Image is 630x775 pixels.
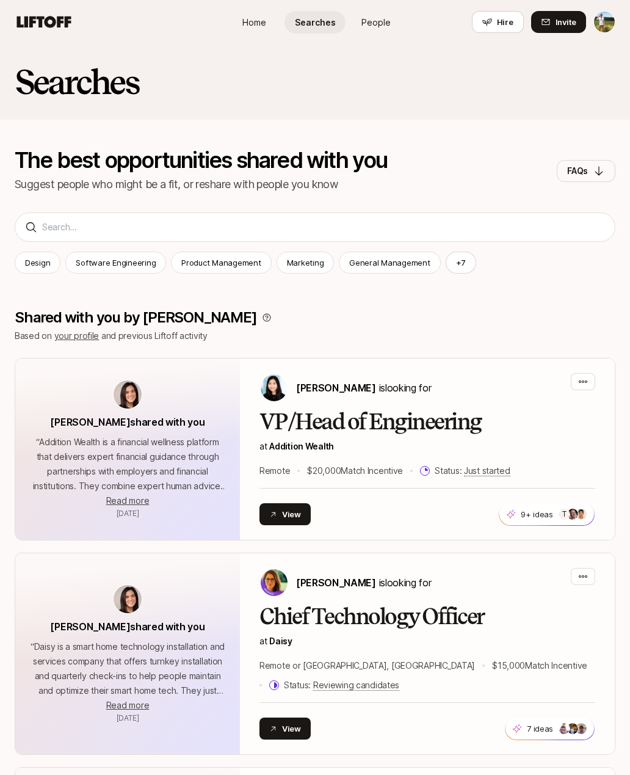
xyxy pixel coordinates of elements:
[296,380,431,396] p: is looking for
[349,257,430,269] p: General Management
[472,11,524,33] button: Hire
[259,718,311,740] button: View
[296,575,431,591] p: is looking for
[50,416,205,428] span: [PERSON_NAME] shared with you
[576,723,587,734] img: ACg8ocJgLS4_X9rs-p23w7LExaokyEoWgQo9BGx67dOfttGDosg=s160-c
[521,508,553,520] p: 9+ ideas
[15,329,615,343] p: Based on and previous Liftoff activity
[594,12,615,32] img: Tyler Kieft
[25,257,50,269] p: Design
[567,723,578,734] img: 3e3d117b_59e3_403d_8885_bc4b4df50e5e.jpg
[269,441,334,451] a: Addition Wealth
[261,569,288,596] img: Rebecca Hochreiter
[361,16,391,29] span: People
[492,658,587,673] p: $15,000 Match Incentive
[15,149,388,171] p: The best opportunities shared with you
[527,722,553,735] p: 7 ideas
[261,374,288,401] img: Amy Chou
[505,717,595,740] button: 7 ideas
[497,16,513,28] span: Hire
[259,464,290,478] p: Remote
[223,11,284,34] a: Home
[114,380,142,409] img: avatar-url
[284,11,346,34] a: Searches
[499,503,595,526] button: 9+ ideasT
[15,309,257,326] p: Shared with you by [PERSON_NAME]
[54,330,100,341] a: your profile
[464,465,510,476] span: Just started
[556,16,576,28] span: Invite
[30,435,225,493] p: “ Addition Wealth is a financial wellness platform that delivers expert financial guidance throug...
[296,382,376,394] span: [PERSON_NAME]
[593,11,615,33] button: Tyler Kieft
[287,257,324,269] p: Marketing
[76,257,156,269] p: Software Engineering
[346,11,407,34] a: People
[259,658,475,673] p: Remote or [GEOGRAPHIC_DATA], [GEOGRAPHIC_DATA]
[106,495,149,506] span: Read more
[106,698,149,713] button: Read more
[106,493,149,508] button: Read more
[259,410,595,434] h2: VP/Head of Engineering
[307,464,403,478] p: $20,000 Match Incentive
[269,636,292,646] a: Daisy
[531,11,586,33] button: Invite
[284,678,399,693] p: Status:
[435,464,510,478] p: Status:
[259,503,311,525] button: View
[559,723,570,734] img: ACg8ocInyrGrb4MC9uz50sf4oDbeg82BTXgt_Vgd6-yBkTRc-xTs8ygV=s160-c
[296,577,376,589] span: [PERSON_NAME]
[313,680,399,691] span: Reviewing candidates
[562,507,567,522] p: T
[259,605,595,629] h2: Chief Technology Officer
[557,160,615,182] button: FAQs
[15,176,388,193] p: Suggest people who might be a fit, or reshare with people you know
[446,252,477,274] button: +7
[50,620,205,633] span: [PERSON_NAME] shared with you
[15,64,139,100] h2: Searches
[117,713,139,722] span: June 10, 2025 10:00am
[114,585,142,613] img: avatar-url
[117,509,139,518] span: June 10, 2025 10:00am
[242,16,266,29] span: Home
[567,164,588,178] p: FAQs
[42,220,605,235] input: Search...
[576,509,587,520] img: c3894d86_b3f1_4e23_a0e4_4d923f503b0e.jpg
[106,700,149,710] span: Read more
[295,16,336,29] span: Searches
[259,634,595,649] p: at
[259,439,595,454] p: at
[567,509,578,520] img: f1d21661_8497_401d_9e71_5cd0c6d81040.jpg
[30,639,225,698] p: “ Daisy is a smart home technology installation and services company that offers turnkey installa...
[181,257,261,269] p: Product Management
